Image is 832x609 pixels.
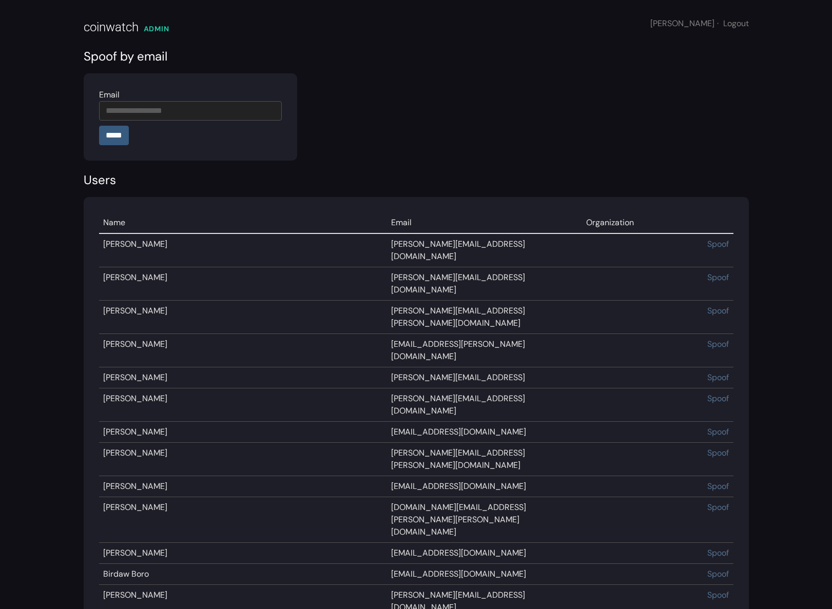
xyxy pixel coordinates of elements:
div: Spoof by email [84,47,749,66]
td: [PERSON_NAME] [99,497,388,543]
td: [PERSON_NAME] [99,443,388,476]
div: ADMIN [144,24,169,34]
td: [PERSON_NAME][EMAIL_ADDRESS][DOMAIN_NAME] [387,267,582,301]
td: Birdaw Boro [99,564,388,585]
td: [PERSON_NAME][EMAIL_ADDRESS][PERSON_NAME][DOMAIN_NAME] [387,301,582,334]
td: [PERSON_NAME] [99,233,388,267]
a: Spoof [707,447,729,458]
a: Spoof [707,239,729,249]
span: · [717,18,719,29]
div: [PERSON_NAME] [650,17,749,30]
td: [DOMAIN_NAME][EMAIL_ADDRESS][PERSON_NAME][PERSON_NAME][DOMAIN_NAME] [387,497,582,543]
td: [PERSON_NAME] [99,301,388,334]
a: Spoof [707,372,729,383]
td: Name [99,212,388,233]
a: Spoof [707,481,729,492]
a: Spoof [707,426,729,437]
div: Users [84,171,749,189]
td: [EMAIL_ADDRESS][DOMAIN_NAME] [387,564,582,585]
a: Spoof [707,568,729,579]
div: coinwatch [84,18,139,36]
a: Spoof [707,547,729,558]
a: Spoof [707,393,729,404]
td: [PERSON_NAME] [99,334,388,367]
td: [PERSON_NAME] [99,476,388,497]
a: Spoof [707,339,729,349]
td: [EMAIL_ADDRESS][DOMAIN_NAME] [387,543,582,564]
td: [PERSON_NAME] [99,367,388,388]
td: [PERSON_NAME] [99,422,388,443]
td: [PERSON_NAME][EMAIL_ADDRESS][DOMAIN_NAME] [387,388,582,422]
td: [PERSON_NAME] [99,543,388,564]
td: [EMAIL_ADDRESS][PERSON_NAME][DOMAIN_NAME] [387,334,582,367]
td: [PERSON_NAME][EMAIL_ADDRESS][PERSON_NAME][DOMAIN_NAME] [387,443,582,476]
a: Spoof [707,272,729,283]
td: [EMAIL_ADDRESS][DOMAIN_NAME] [387,476,582,497]
td: [PERSON_NAME] [99,267,388,301]
td: Organization [582,212,704,233]
td: [PERSON_NAME] [99,388,388,422]
td: Email [387,212,582,233]
td: [PERSON_NAME][EMAIL_ADDRESS][DOMAIN_NAME] [387,233,582,267]
a: Logout [723,18,749,29]
td: [EMAIL_ADDRESS][DOMAIN_NAME] [387,422,582,443]
label: Email [99,89,120,101]
a: Spoof [707,305,729,316]
a: Spoof [707,590,729,600]
td: [PERSON_NAME][EMAIL_ADDRESS] [387,367,582,388]
a: Spoof [707,502,729,513]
